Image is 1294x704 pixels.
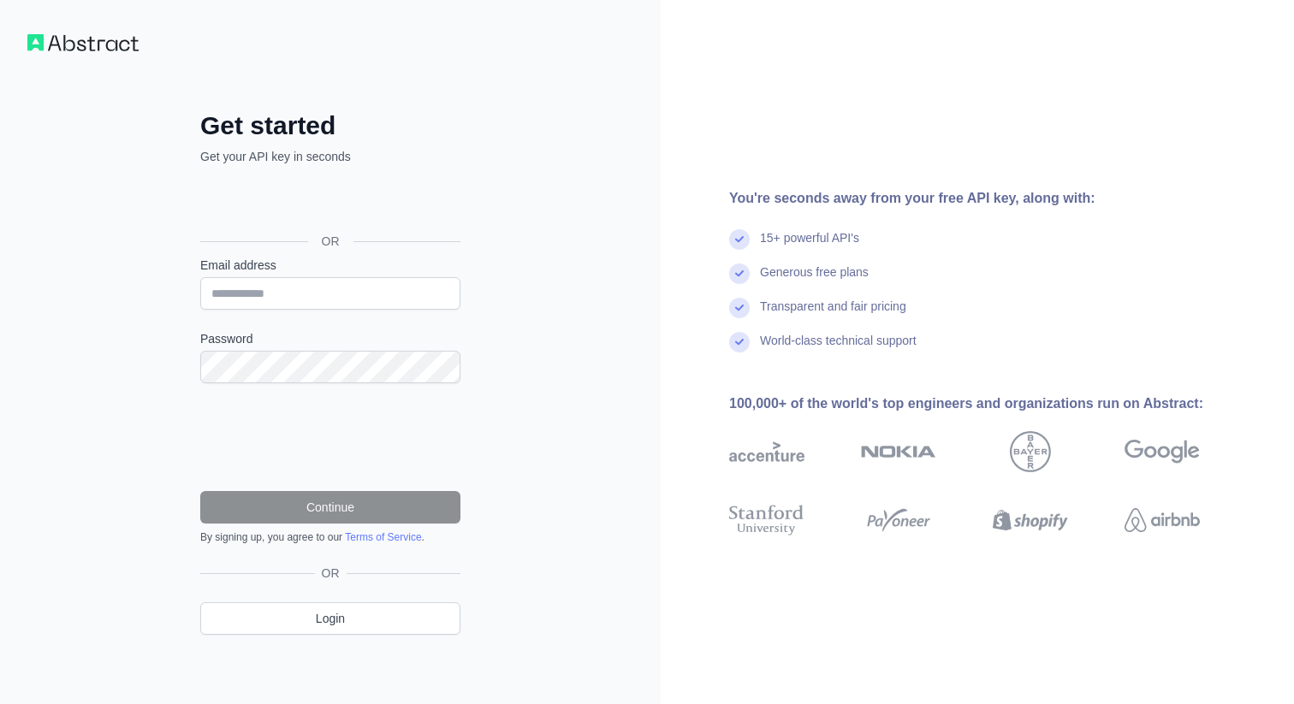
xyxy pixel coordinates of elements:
[993,501,1068,539] img: shopify
[861,501,936,539] img: payoneer
[729,263,750,284] img: check mark
[200,491,460,524] button: Continue
[345,531,421,543] a: Terms of Service
[192,184,466,222] iframe: Sign in with Google Button
[200,404,460,470] iframe: reCAPTCHA
[200,148,460,165] p: Get your API key in seconds
[729,188,1255,209] div: You're seconds away from your free API key, along with:
[200,184,457,222] div: Sign in with Google. Opens in new tab
[200,110,460,141] h2: Get started
[729,298,750,318] img: check mark
[729,332,750,352] img: check mark
[729,431,804,472] img: accenture
[861,431,936,472] img: nokia
[27,34,139,51] img: Workflow
[1010,431,1051,472] img: bayer
[760,298,906,332] div: Transparent and fair pricing
[729,229,750,250] img: check mark
[200,602,460,635] a: Login
[308,233,353,250] span: OR
[729,501,804,539] img: stanford university
[1125,431,1200,472] img: google
[1125,501,1200,539] img: airbnb
[200,530,460,544] div: By signing up, you agree to our .
[315,565,347,582] span: OR
[729,393,1255,414] div: 100,000+ of the world's top engineers and organizations run on Abstract:
[760,229,859,263] div: 15+ powerful API's
[200,330,460,347] label: Password
[200,257,460,274] label: Email address
[760,332,917,366] div: World-class technical support
[760,263,869,298] div: Generous free plans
